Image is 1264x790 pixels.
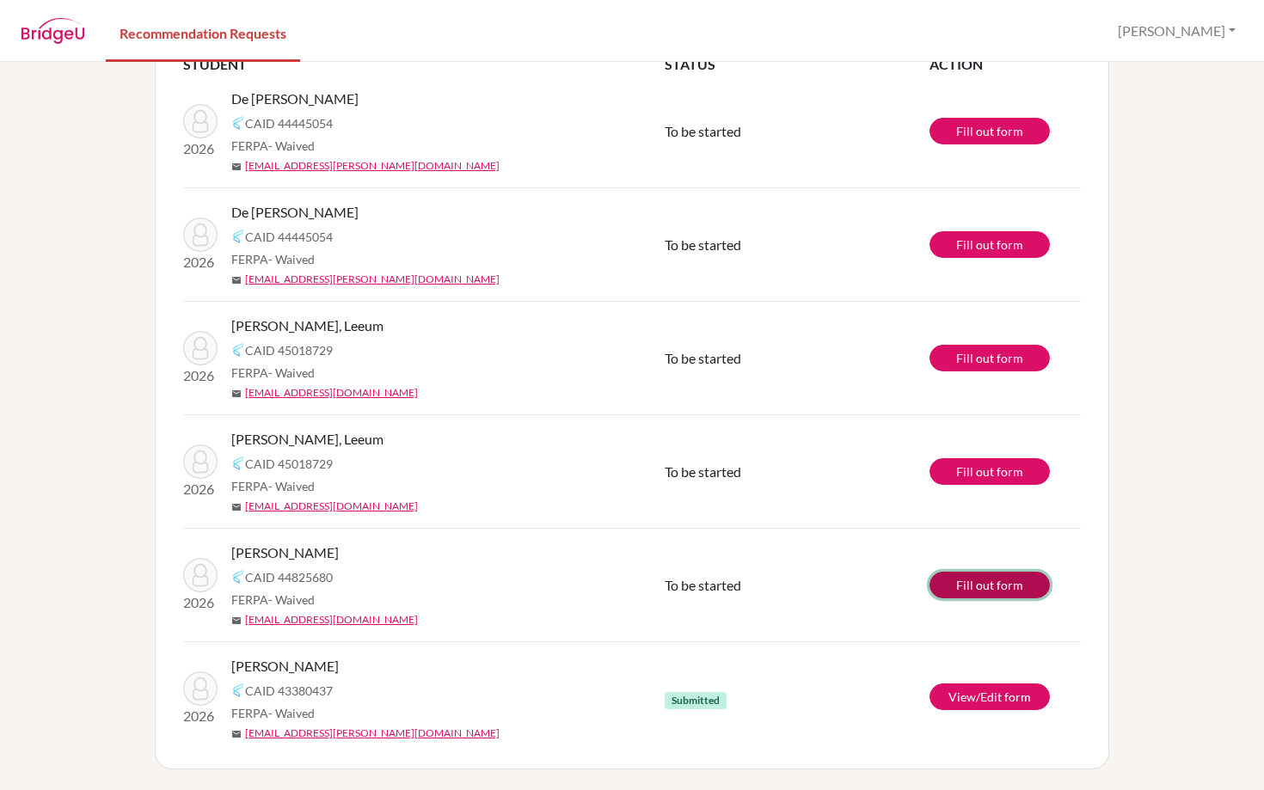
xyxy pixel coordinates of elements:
span: CAID 45018729 [245,455,333,473]
th: STATUS [665,54,930,75]
a: View/Edit form [930,683,1050,710]
span: mail [231,615,242,626]
a: [EMAIL_ADDRESS][DOMAIN_NAME] [245,612,418,628]
span: FERPA [231,477,315,495]
span: - Waived [268,479,315,493]
span: mail [231,275,242,285]
span: [PERSON_NAME] [231,542,339,563]
p: 2026 [183,592,218,613]
p: 2026 [183,479,218,499]
a: Fill out form [930,572,1050,598]
span: FERPA [231,250,315,268]
span: [PERSON_NAME], Leeum [231,429,383,450]
span: [PERSON_NAME] [231,656,339,677]
a: [EMAIL_ADDRESS][DOMAIN_NAME] [245,499,418,514]
img: Common App logo [231,343,245,357]
span: De [PERSON_NAME] [231,89,359,109]
p: 2026 [183,706,218,726]
a: Recommendation Requests [106,3,300,62]
span: To be started [665,577,741,593]
img: De La Rosa, Evan [183,104,218,138]
img: Common App logo [231,116,245,130]
a: Fill out form [930,345,1050,371]
img: Common App logo [231,683,245,697]
img: Common App logo [231,230,245,243]
a: [EMAIL_ADDRESS][PERSON_NAME][DOMAIN_NAME] [245,726,500,741]
span: Submitted [665,692,727,709]
span: [PERSON_NAME], Leeum [231,315,383,336]
img: Boodoo, Salma [183,671,218,706]
a: [EMAIL_ADDRESS][DOMAIN_NAME] [245,385,418,401]
span: CAID 44445054 [245,114,333,132]
span: FERPA [231,704,315,722]
span: - Waived [268,365,315,380]
span: To be started [665,236,741,253]
span: - Waived [268,138,315,153]
a: [EMAIL_ADDRESS][PERSON_NAME][DOMAIN_NAME] [245,272,500,287]
span: FERPA [231,137,315,155]
span: CAID 45018729 [245,341,333,359]
img: Sankar, Ethan [183,558,218,592]
span: CAID 43380437 [245,682,333,700]
span: mail [231,162,242,172]
span: FERPA [231,364,315,382]
span: FERPA [231,591,315,609]
img: Chan Pak, Leeum [183,331,218,365]
span: - Waived [268,592,315,607]
img: BridgeU logo [21,18,85,44]
th: STUDENT [183,54,665,75]
img: De La Rosa, Evan [183,217,218,252]
p: 2026 [183,138,218,159]
p: 2026 [183,252,218,273]
span: To be started [665,123,741,139]
span: To be started [665,463,741,480]
button: [PERSON_NAME] [1110,15,1243,47]
img: Chan Pak, Leeum [183,444,218,479]
th: ACTION [930,54,1081,75]
span: - Waived [268,252,315,266]
span: CAID 44825680 [245,568,333,586]
p: 2026 [183,365,218,386]
a: [EMAIL_ADDRESS][PERSON_NAME][DOMAIN_NAME] [245,158,500,174]
span: mail [231,389,242,399]
span: mail [231,502,242,512]
span: mail [231,729,242,739]
a: Fill out form [930,118,1050,144]
span: - Waived [268,706,315,720]
img: Common App logo [231,456,245,470]
a: Fill out form [930,458,1050,485]
a: Fill out form [930,231,1050,258]
img: Common App logo [231,570,245,584]
span: De [PERSON_NAME] [231,202,359,223]
span: To be started [665,350,741,366]
span: CAID 44445054 [245,228,333,246]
